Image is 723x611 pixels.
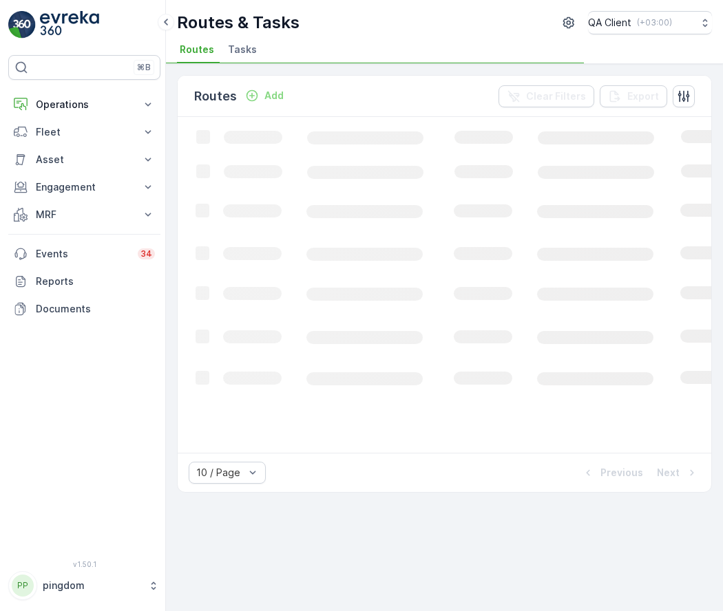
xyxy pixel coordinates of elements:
button: Asset [8,146,160,173]
span: v 1.50.1 [8,560,160,568]
button: Previous [580,464,645,481]
button: PPpingdom [8,571,160,600]
p: Routes & Tasks [177,12,300,34]
a: Documents [8,295,160,323]
img: logo [8,11,36,39]
p: Documents [36,302,155,316]
p: Next [657,466,680,480]
button: MRF [8,201,160,228]
button: Export [600,85,667,107]
button: Operations [8,91,160,118]
p: QA Client [588,16,631,30]
p: pingdom [43,579,141,592]
p: Asset [36,153,133,167]
button: QA Client(+03:00) [588,11,712,34]
p: Events [36,247,129,261]
p: ( +03:00 ) [637,17,672,28]
button: Next [656,464,700,481]
div: PP [12,575,34,597]
p: Add [264,89,284,103]
p: Routes [194,87,237,106]
p: Fleet [36,125,133,139]
p: MRF [36,208,133,222]
button: Add [240,87,289,104]
p: Operations [36,98,133,111]
span: Tasks [228,43,257,56]
button: Clear Filters [499,85,594,107]
p: Previous [600,466,643,480]
button: Fleet [8,118,160,146]
p: 34 [140,248,152,259]
img: logo_light-DOdMpM7g.png [40,11,99,39]
span: Routes [180,43,214,56]
p: Engagement [36,180,133,194]
p: Export [627,89,659,103]
button: Engagement [8,173,160,201]
p: Reports [36,275,155,288]
p: Clear Filters [526,89,586,103]
p: ⌘B [137,62,151,73]
a: Events34 [8,240,160,268]
a: Reports [8,268,160,295]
